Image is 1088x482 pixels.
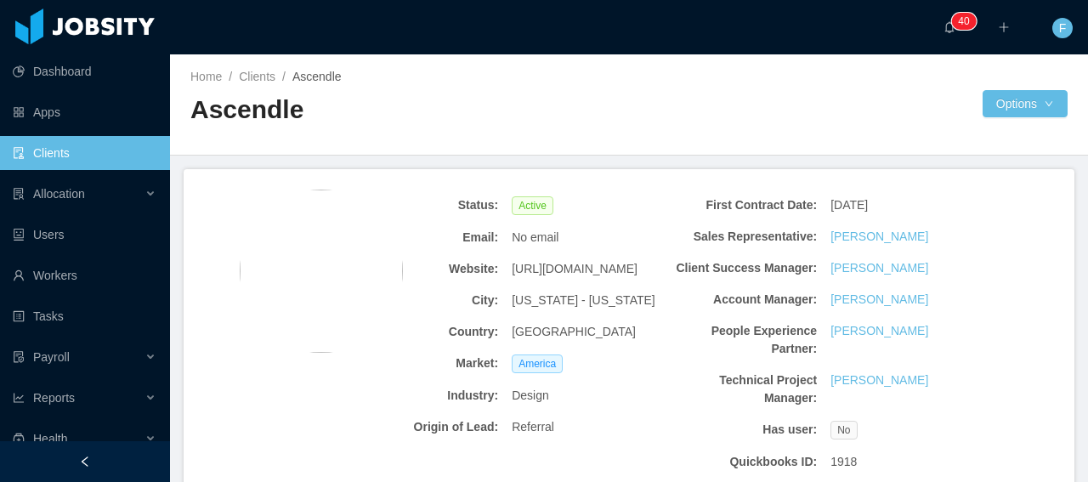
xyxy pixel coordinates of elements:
[33,187,85,201] span: Allocation
[240,190,403,353] img: 091174f0-14ef-11e9-bb23-7b8e5d758eb4_5e628acedb89e-400w.png
[830,228,928,246] a: [PERSON_NAME]
[830,421,857,439] span: No
[671,453,818,471] b: Quickbooks ID:
[512,260,637,278] span: [URL][DOMAIN_NAME]
[13,95,156,129] a: icon: appstoreApps
[671,291,818,309] b: Account Manager:
[13,188,25,200] i: icon: solution
[353,229,499,247] b: Email:
[671,371,818,407] b: Technical Project Manager:
[13,299,156,333] a: icon: profileTasks
[13,218,156,252] a: icon: robotUsers
[13,258,156,292] a: icon: userWorkers
[229,70,232,83] span: /
[353,292,499,309] b: City:
[512,229,558,247] span: No email
[671,322,818,358] b: People Experience Partner:
[33,391,75,405] span: Reports
[190,70,222,83] a: Home
[292,70,342,83] span: Ascendle
[830,322,928,340] a: [PERSON_NAME]
[830,291,928,309] a: [PERSON_NAME]
[983,90,1068,117] button: Optionsicon: down
[671,259,818,277] b: Client Success Manager:
[13,433,25,445] i: icon: medicine-box
[671,196,818,214] b: First Contract Date:
[830,453,857,471] span: 1918
[964,13,970,30] p: 0
[512,196,553,215] span: Active
[353,418,499,436] b: Origin of Lead:
[353,196,499,214] b: Status:
[13,392,25,404] i: icon: line-chart
[13,136,156,170] a: icon: auditClients
[512,387,549,405] span: Design
[943,21,955,33] i: icon: bell
[824,190,983,221] div: [DATE]
[353,323,499,341] b: Country:
[512,292,655,309] span: [US_STATE] - [US_STATE]
[958,13,964,30] p: 4
[512,323,636,341] span: [GEOGRAPHIC_DATA]
[951,13,976,30] sup: 40
[13,54,156,88] a: icon: pie-chartDashboard
[282,70,286,83] span: /
[33,432,67,445] span: Health
[671,228,818,246] b: Sales Representative:
[239,70,275,83] a: Clients
[353,387,499,405] b: Industry:
[830,259,928,277] a: [PERSON_NAME]
[512,354,563,373] span: America
[512,418,554,436] span: Referral
[13,351,25,363] i: icon: file-protect
[998,21,1010,33] i: icon: plus
[353,260,499,278] b: Website:
[33,350,70,364] span: Payroll
[353,354,499,372] b: Market:
[671,421,818,439] b: Has user:
[190,93,629,128] h2: Ascendle
[830,371,928,389] a: [PERSON_NAME]
[1059,18,1067,38] span: F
